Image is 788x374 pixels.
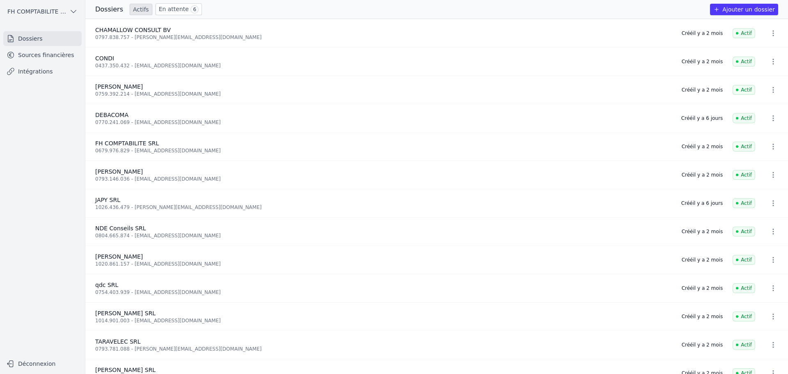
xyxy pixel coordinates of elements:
h3: Dossiers [95,5,123,14]
span: Actif [733,28,755,38]
span: 6 [190,5,199,14]
div: Créé il y a 2 mois [682,257,723,263]
div: Créé il y a 2 mois [682,143,723,150]
div: 0437.350.432 - [EMAIL_ADDRESS][DOMAIN_NAME] [95,62,672,69]
button: Ajouter un dossier [710,4,778,15]
div: 1020.861.157 - [EMAIL_ADDRESS][DOMAIN_NAME] [95,261,672,267]
div: Créé il y a 2 mois [682,87,723,93]
span: Actif [733,198,755,208]
div: Créé il y a 6 jours [681,115,723,122]
span: FH COMPTABILITE SRL [7,7,66,16]
span: Actif [733,57,755,67]
span: Actif [733,113,755,123]
span: [PERSON_NAME] [95,83,143,90]
div: Créé il y a 2 mois [682,172,723,178]
span: TARAVELEC SRL [95,338,141,345]
div: 1014.901.003 - [EMAIL_ADDRESS][DOMAIN_NAME] [95,317,672,324]
span: Actif [733,340,755,350]
a: Dossiers [3,31,82,46]
div: Créé il y a 2 mois [682,58,723,65]
span: Actif [733,227,755,236]
div: Créé il y a 2 mois [682,228,723,235]
div: 0797.838.757 - [PERSON_NAME][EMAIL_ADDRESS][DOMAIN_NAME] [95,34,672,41]
div: 0793.146.036 - [EMAIL_ADDRESS][DOMAIN_NAME] [95,176,672,182]
div: 1026.436.479 - [PERSON_NAME][EMAIL_ADDRESS][DOMAIN_NAME] [95,204,671,211]
span: Actif [733,312,755,321]
div: Créé il y a 2 mois [682,342,723,348]
span: CONDI [95,55,114,62]
span: Actif [733,142,755,151]
span: Actif [733,283,755,293]
span: Actif [733,170,755,180]
a: Intégrations [3,64,82,79]
span: Actif [733,255,755,265]
div: 0804.665.874 - [EMAIL_ADDRESS][DOMAIN_NAME] [95,232,672,239]
div: 0759.392.214 - [EMAIL_ADDRESS][DOMAIN_NAME] [95,91,672,97]
span: FH COMPTABILITE SRL [95,140,159,147]
button: Déconnexion [3,357,82,370]
a: Actifs [130,4,152,15]
div: Créé il y a 2 mois [682,285,723,291]
div: 0754.403.939 - [EMAIL_ADDRESS][DOMAIN_NAME] [95,289,672,296]
div: 0770.241.069 - [EMAIL_ADDRESS][DOMAIN_NAME] [95,119,671,126]
span: [PERSON_NAME] SRL [95,367,156,373]
span: Actif [733,85,755,95]
span: [PERSON_NAME] [95,168,143,175]
button: FH COMPTABILITE SRL [3,5,82,18]
a: En attente 6 [156,3,202,15]
span: CHAMALLOW CONSULT BV [95,27,171,33]
div: 0679.976.829 - [EMAIL_ADDRESS][DOMAIN_NAME] [95,147,672,154]
span: qdc SRL [95,282,118,288]
span: [PERSON_NAME] [95,253,143,260]
div: Créé il y a 6 jours [681,200,723,207]
span: DEBACOMA [95,112,128,118]
div: Créé il y a 2 mois [682,30,723,37]
div: Créé il y a 2 mois [682,313,723,320]
span: NDE Conseils SRL [95,225,146,232]
span: JAPY SRL [95,197,120,203]
a: Sources financières [3,48,82,62]
div: 0793.781.088 - [PERSON_NAME][EMAIL_ADDRESS][DOMAIN_NAME] [95,346,672,352]
span: [PERSON_NAME] SRL [95,310,156,317]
